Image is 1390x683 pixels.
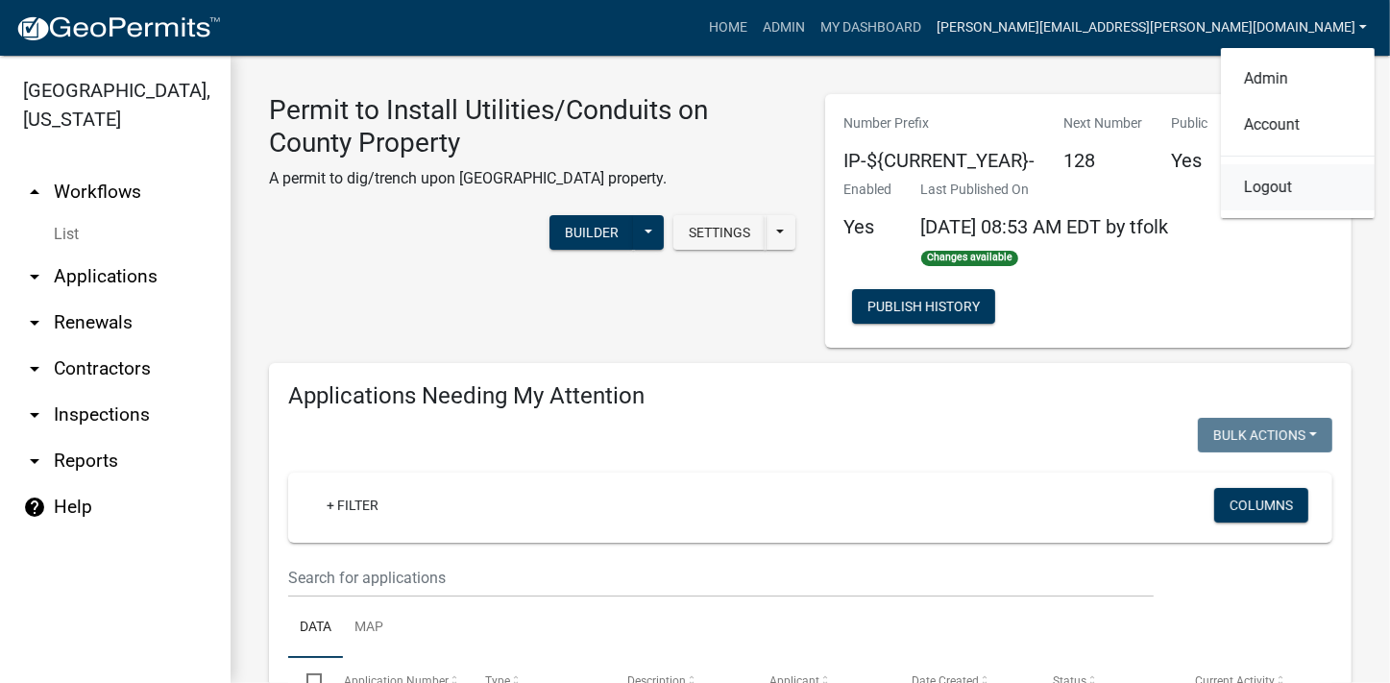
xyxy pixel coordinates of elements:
i: arrow_drop_up [23,181,46,204]
i: arrow_drop_down [23,311,46,334]
button: Builder [549,215,634,250]
a: Admin [755,10,813,46]
a: Map [343,598,395,659]
h4: Applications Needing My Attention [288,382,1332,410]
button: Publish History [852,289,995,324]
button: Columns [1214,488,1308,523]
a: Data [288,598,343,659]
a: My Dashboard [813,10,929,46]
p: Next Number [1064,113,1143,134]
p: Last Published On [921,180,1169,200]
p: A permit to dig/trench upon [GEOGRAPHIC_DATA] property. [269,167,796,190]
i: arrow_drop_down [23,357,46,380]
h5: IP-${CURRENT_YEAR}- [844,149,1036,172]
wm-modal-confirm: Workflow Publish History [852,301,995,316]
h5: 128 [1064,149,1143,172]
i: arrow_drop_down [23,403,46,427]
div: [PERSON_NAME][EMAIL_ADDRESS][PERSON_NAME][DOMAIN_NAME] [1221,48,1375,218]
input: Search for applications [288,558,1154,598]
a: Admin [1221,56,1375,102]
p: Number Prefix [844,113,1036,134]
h5: Yes [1172,149,1208,172]
h5: Yes [844,215,892,238]
button: Settings [673,215,766,250]
i: arrow_drop_down [23,265,46,288]
i: help [23,496,46,519]
a: Account [1221,102,1375,148]
a: [PERSON_NAME][EMAIL_ADDRESS][PERSON_NAME][DOMAIN_NAME] [929,10,1375,46]
button: Bulk Actions [1198,418,1332,452]
a: Logout [1221,164,1375,210]
i: arrow_drop_down [23,450,46,473]
p: Enabled [844,180,892,200]
h3: Permit to Install Utilities/Conduits on County Property [269,94,796,159]
a: Home [701,10,755,46]
p: Public [1172,113,1208,134]
span: Changes available [921,251,1019,266]
a: + Filter [311,488,394,523]
span: [DATE] 08:53 AM EDT by tfolk [921,215,1169,238]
